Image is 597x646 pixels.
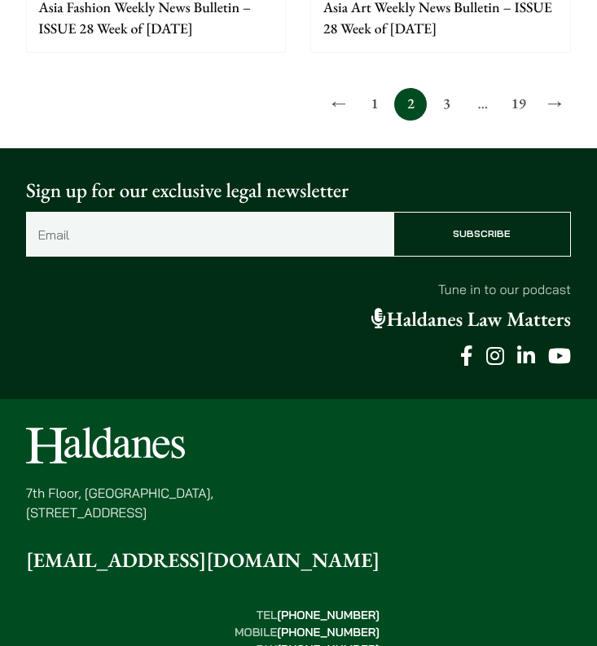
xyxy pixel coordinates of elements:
[358,88,391,121] a: 1
[371,306,571,332] a: Haldanes Law Matters
[538,88,571,121] a: →
[323,88,355,121] a: ←
[26,176,571,206] p: Sign up for our exclusive legal newsletter
[277,625,380,639] mark: [PHONE_NUMBER]
[26,279,571,299] p: Tune in to our podcast
[430,88,463,121] a: 3
[26,483,213,522] p: 7th Floor, [GEOGRAPHIC_DATA], [STREET_ADDRESS]
[394,88,427,121] span: 2
[467,88,499,121] span: …
[503,88,535,121] a: 19
[26,88,571,121] nav: Posts pagination
[393,212,571,256] input: Subscribe
[26,547,380,573] a: [EMAIL_ADDRESS][DOMAIN_NAME]
[26,427,185,464] img: Logo of Haldanes
[26,212,393,256] input: Email
[277,608,380,622] mark: [PHONE_NUMBER]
